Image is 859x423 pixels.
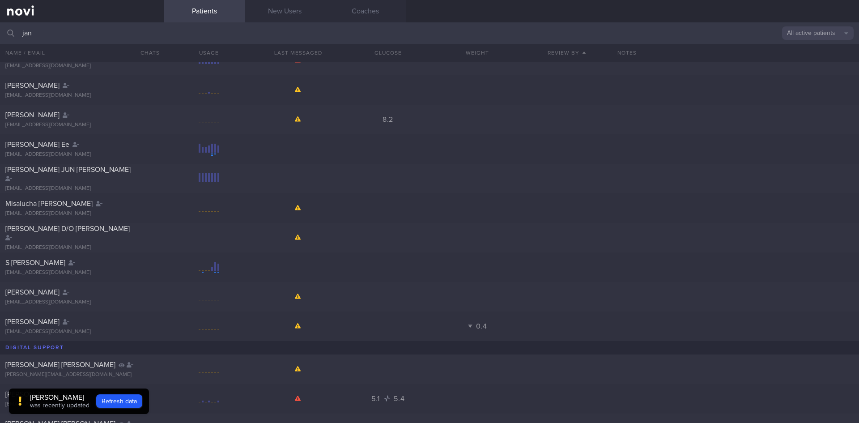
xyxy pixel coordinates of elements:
span: [PERSON_NAME] [5,111,60,119]
span: [PERSON_NAME] [5,391,60,398]
div: [EMAIL_ADDRESS][DOMAIN_NAME] [5,299,159,306]
div: [PERSON_NAME] [30,393,89,402]
span: 0.4 [476,323,487,330]
div: [EMAIL_ADDRESS][DOMAIN_NAME] [5,151,159,158]
div: [EMAIL_ADDRESS][DOMAIN_NAME] [5,63,159,69]
div: [PERSON_NAME][EMAIL_ADDRESS][DOMAIN_NAME] [5,372,159,378]
button: Review By [522,44,612,62]
span: [PERSON_NAME] Ee [5,141,69,148]
span: 5.4 [394,395,404,402]
button: Last Messaged [254,44,343,62]
div: [EMAIL_ADDRESS][DOMAIN_NAME] [5,401,159,408]
span: [PERSON_NAME] [5,289,60,296]
span: [PERSON_NAME] [5,318,60,325]
button: Chats [128,44,164,62]
span: 8.2 [383,116,393,123]
div: Usage [164,44,254,62]
div: Notes [612,44,859,62]
span: [PERSON_NAME] D/O [PERSON_NAME] [5,225,130,232]
span: [PERSON_NAME] JUN [PERSON_NAME] [5,166,131,173]
div: [EMAIL_ADDRESS][DOMAIN_NAME] [5,244,159,251]
span: S [PERSON_NAME] [5,259,65,266]
div: [EMAIL_ADDRESS][DOMAIN_NAME] [5,269,159,276]
button: All active patients [782,26,854,40]
div: [EMAIL_ADDRESS][DOMAIN_NAME] [5,92,159,99]
button: Glucose [343,44,433,62]
span: was recently updated [30,402,89,409]
span: [PERSON_NAME] [5,82,60,89]
div: [EMAIL_ADDRESS][DOMAIN_NAME] [5,185,159,192]
span: 5.1 [371,395,382,402]
div: [EMAIL_ADDRESS][DOMAIN_NAME] [5,210,159,217]
div: [EMAIL_ADDRESS][DOMAIN_NAME] [5,122,159,128]
span: Misalucha [PERSON_NAME] [5,200,93,207]
button: Weight [433,44,522,62]
span: [PERSON_NAME] [PERSON_NAME] [5,361,115,368]
div: [EMAIL_ADDRESS][DOMAIN_NAME] [5,329,159,335]
button: Refresh data [96,394,142,408]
